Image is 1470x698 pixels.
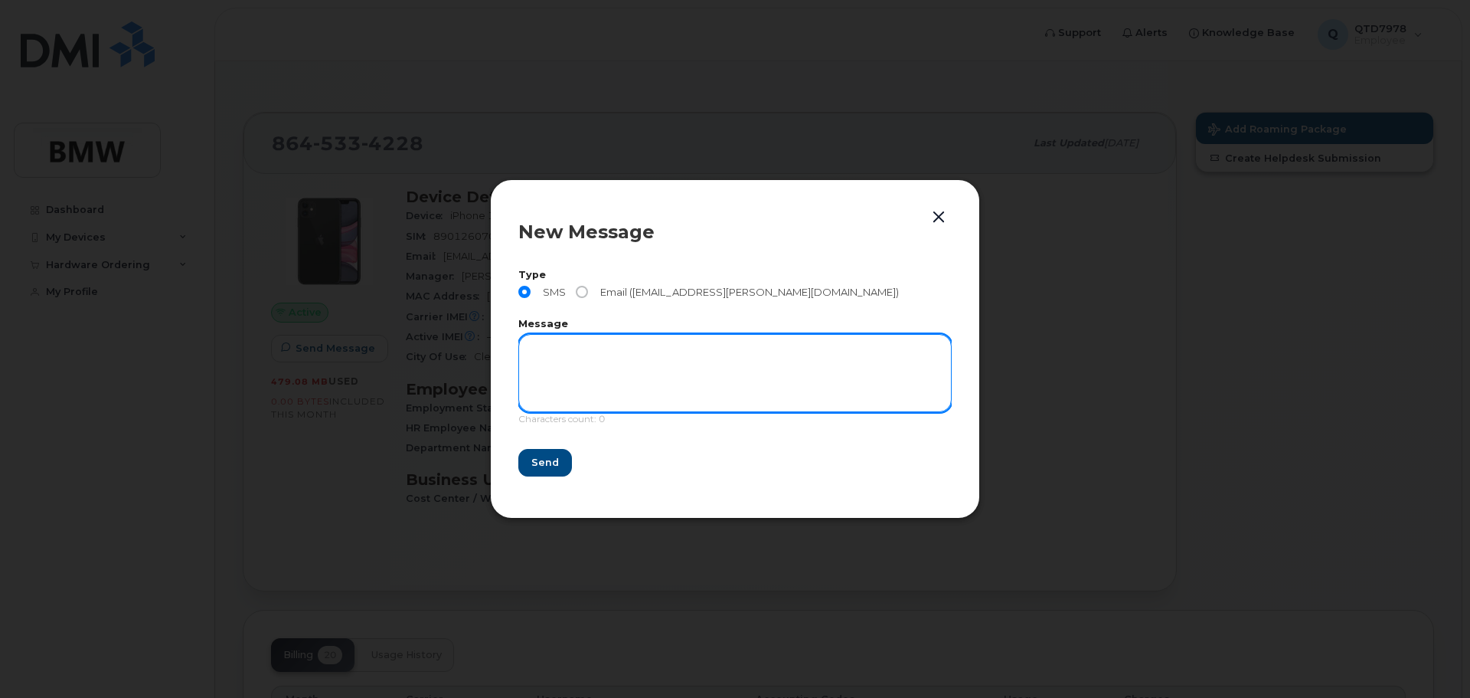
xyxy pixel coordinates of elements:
input: Email ([EMAIL_ADDRESS][PERSON_NAME][DOMAIN_NAME]) [576,286,588,298]
span: Email ([EMAIL_ADDRESS][PERSON_NAME][DOMAIN_NAME]) [594,286,899,298]
input: SMS [518,286,531,298]
div: Characters count: 0 [518,412,952,434]
span: SMS [537,286,566,298]
div: New Message [518,223,952,241]
label: Type [518,270,952,280]
button: Send [518,449,572,477]
iframe: Messenger Launcher [1403,631,1459,687]
label: Message [518,320,952,329]
span: Send [531,455,559,470]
